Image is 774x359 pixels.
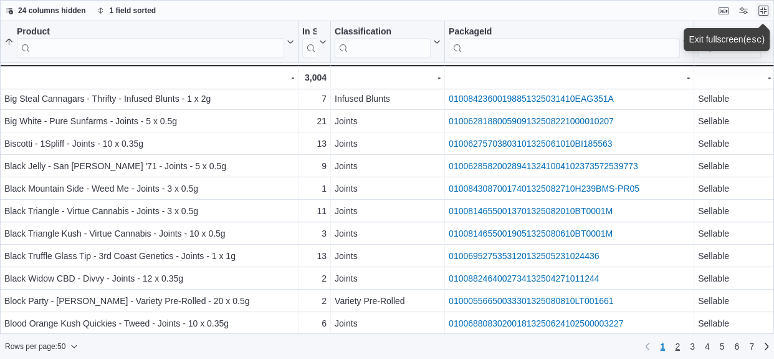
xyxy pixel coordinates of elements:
[302,70,327,85] div: 3,004
[689,33,765,46] div: Exit fullscreen ( )
[302,226,327,241] div: 3
[449,116,614,126] a: 0100628188005909132508221000010207
[4,114,294,129] div: Big White - Pure Sunfarms - Joints - 5 x 0.5g
[335,316,441,331] div: Joints
[660,340,665,353] span: 1
[4,271,294,286] div: Black Widow CBD - Divvy - Joints - 12 x 0.35g
[698,91,771,106] div: Sellable
[449,184,639,194] a: 01008430870017401325082710H239BMS-PR05
[302,271,327,286] div: 2
[335,136,441,151] div: Joints
[92,3,161,18] button: 1 field sorted
[449,70,690,85] div: -
[685,337,700,357] a: Page 3 of 7
[302,204,327,219] div: 11
[749,340,754,353] span: 7
[698,26,761,58] div: Room
[335,91,441,106] div: Infused Blunts
[698,248,771,263] div: Sellable
[1,3,91,18] button: 24 columns hidden
[449,139,612,149] a: 01006275703803101325061010BI185563
[4,136,294,151] div: Biscotti - 1Spliff - Joints - 10 x 0.35g
[759,339,774,354] a: Next page
[18,6,86,16] span: 24 columns hidden
[17,26,284,58] div: Product
[335,248,441,263] div: Joints
[640,337,774,357] nav: Pagination for preceding grid
[746,35,762,45] kbd: esc
[705,340,710,353] span: 4
[4,26,294,58] button: Product
[335,26,431,38] div: Classification
[698,159,771,174] div: Sellable
[698,26,771,58] button: Room
[4,226,294,241] div: Black Triangle Kush - Virtue Cannabis - Joints - 10 x 0.5g
[698,70,771,85] div: -
[4,181,294,196] div: Black Mountain Side - Weed Me - Joints - 3 x 0.5g
[715,337,730,357] a: Page 5 of 7
[449,296,613,306] a: 01000556650033301325080810LT001661
[698,114,771,129] div: Sellable
[4,70,294,85] div: -
[736,3,751,18] button: Display options
[335,293,441,308] div: Variety Pre-Rolled
[302,181,327,196] div: 1
[335,70,441,85] div: -
[449,318,623,328] a: 010068808302001813250624102500003227
[655,337,670,357] button: Page 1 of 7
[5,342,65,352] span: Rows per page : 50
[698,26,761,38] div: Room
[675,340,680,353] span: 2
[698,271,771,286] div: Sellable
[302,316,327,331] div: 6
[302,136,327,151] div: 13
[335,271,441,286] div: Joints
[700,337,715,357] a: Page 4 of 7
[335,159,441,174] div: Joints
[449,273,599,283] a: 0100882464002734132504271011244
[4,316,294,331] div: Blood Orange Kush Quickies - Tweed - Joints - 10 x 0.35g
[4,204,294,219] div: Black Triangle - Virtue Cannabis - Joints - 3 x 0.5g
[449,26,680,38] div: PackageId
[698,293,771,308] div: Sellable
[4,159,294,174] div: Black Jelly - San [PERSON_NAME] '71 - Joints - 5 x 0.5g
[690,340,695,353] span: 3
[302,114,327,129] div: 21
[110,6,156,16] span: 1 field sorted
[302,26,317,38] div: In Stock Qty
[4,91,294,106] div: Big Steal Cannagars - Thrifty - Infused Blunts - 1 x 2g
[335,26,441,58] button: Classification
[729,337,744,357] a: Page 6 of 7
[449,251,599,261] a: 0100695275353120132505231024436
[655,337,759,357] ul: Pagination for preceding grid
[698,136,771,151] div: Sellable
[449,161,638,171] a: 010062858200289413241004102373572539773
[720,340,725,353] span: 5
[449,94,614,104] a: 01008423600198851325031410EAG351A
[302,91,327,106] div: 7
[640,339,655,354] button: Previous page
[17,26,284,38] div: Product
[670,337,685,357] a: Page 2 of 7
[302,248,327,263] div: 13
[756,3,771,18] button: Exit fullscreen
[335,204,441,219] div: Joints
[302,293,327,308] div: 2
[698,181,771,196] div: Sellable
[449,206,613,216] a: 01008146550013701325082010BT0001M
[698,316,771,331] div: Sellable
[302,26,317,58] div: In Stock Qty
[302,26,327,58] button: In Stock Qty
[734,340,739,353] span: 6
[449,26,690,58] button: PackageId
[335,26,431,58] div: Classification
[335,114,441,129] div: Joints
[4,293,294,308] div: Block Party - [PERSON_NAME] - Variety Pre-Rolled - 20 x 0.5g
[716,3,731,18] button: Keyboard shortcuts
[335,226,441,241] div: Joints
[302,159,327,174] div: 9
[744,337,759,357] a: Page 7 of 7
[449,229,613,239] a: 01008146550019051325080610BT0001M
[698,226,771,241] div: Sellable
[335,181,441,196] div: Joints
